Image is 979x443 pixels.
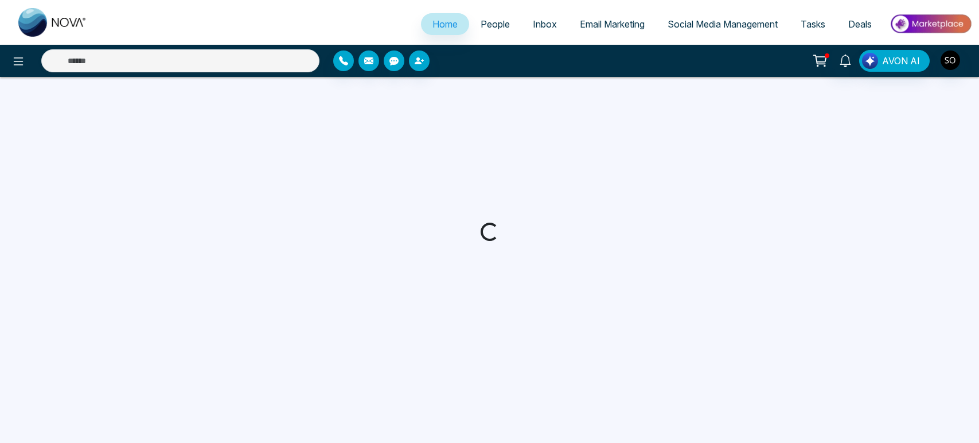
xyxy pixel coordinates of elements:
span: Home [432,18,458,30]
a: Home [421,13,469,35]
a: Email Marketing [568,13,656,35]
a: Social Media Management [656,13,789,35]
a: Inbox [521,13,568,35]
a: Deals [837,13,883,35]
span: Inbox [533,18,557,30]
a: Tasks [789,13,837,35]
span: Email Marketing [580,18,645,30]
img: Nova CRM Logo [18,8,87,37]
span: Deals [848,18,872,30]
img: Market-place.gif [889,11,972,37]
span: AVON AI [882,54,920,68]
span: Social Media Management [668,18,778,30]
img: User Avatar [941,50,960,70]
a: People [469,13,521,35]
button: AVON AI [859,50,930,72]
span: Tasks [801,18,825,30]
span: People [481,18,510,30]
img: Lead Flow [862,53,878,69]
